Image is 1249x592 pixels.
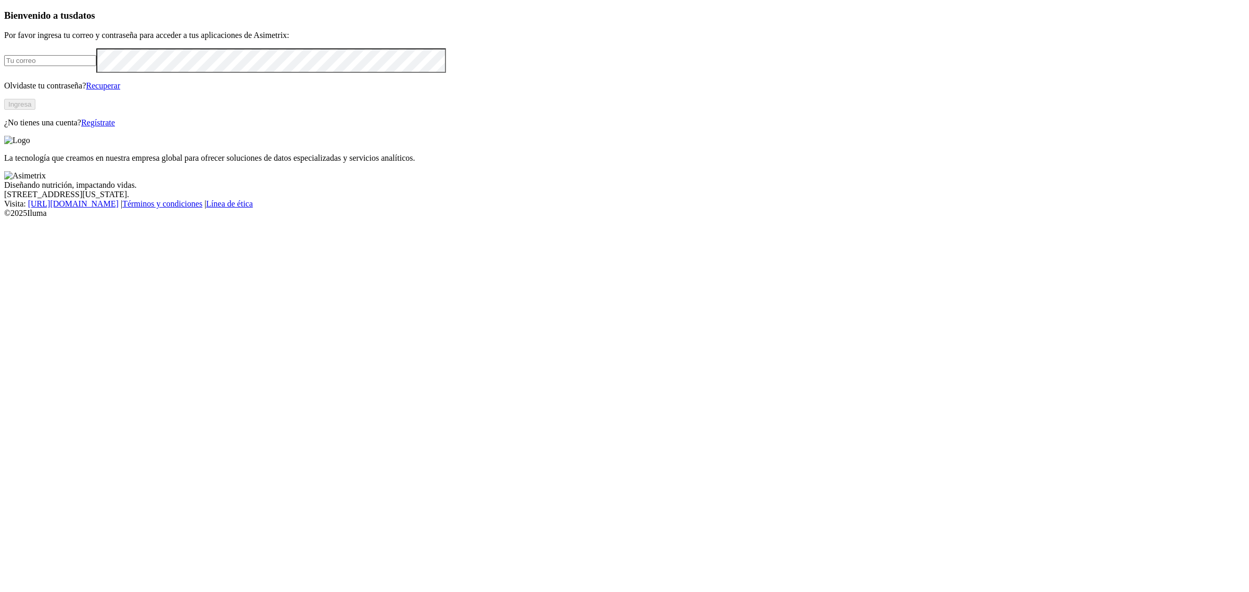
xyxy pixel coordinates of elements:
img: Logo [4,136,30,145]
span: datos [73,10,95,21]
a: Términos y condiciones [122,199,202,208]
button: Ingresa [4,99,35,110]
div: Visita : | | [4,199,1245,209]
p: Por favor ingresa tu correo y contraseña para acceder a tus aplicaciones de Asimetrix: [4,31,1245,40]
input: Tu correo [4,55,96,66]
p: Olvidaste tu contraseña? [4,81,1245,91]
div: [STREET_ADDRESS][US_STATE]. [4,190,1245,199]
a: Recuperar [86,81,120,90]
div: © 2025 Iluma [4,209,1245,218]
h3: Bienvenido a tus [4,10,1245,21]
a: Línea de ética [206,199,253,208]
p: La tecnología que creamos en nuestra empresa global para ofrecer soluciones de datos especializad... [4,153,1245,163]
img: Asimetrix [4,171,46,181]
a: Regístrate [81,118,115,127]
p: ¿No tienes una cuenta? [4,118,1245,127]
a: [URL][DOMAIN_NAME] [28,199,119,208]
div: Diseñando nutrición, impactando vidas. [4,181,1245,190]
